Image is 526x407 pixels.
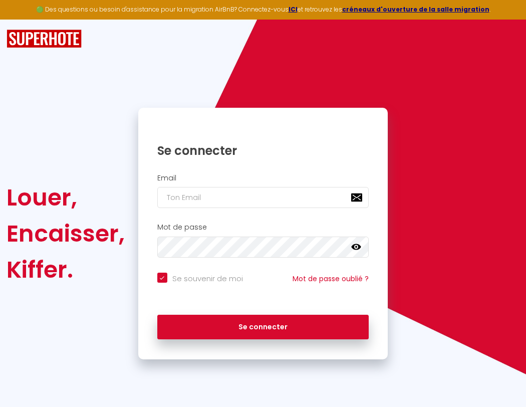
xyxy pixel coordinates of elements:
[293,274,369,284] a: Mot de passe oublié ?
[289,5,298,14] a: ICI
[7,179,125,216] div: Louer,
[7,252,125,288] div: Kiffer.
[157,143,369,158] h1: Se connecter
[342,5,489,14] a: créneaux d'ouverture de la salle migration
[7,30,82,48] img: SuperHote logo
[157,315,369,340] button: Se connecter
[157,223,369,232] h2: Mot de passe
[7,216,125,252] div: Encaisser,
[157,187,369,208] input: Ton Email
[157,174,369,182] h2: Email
